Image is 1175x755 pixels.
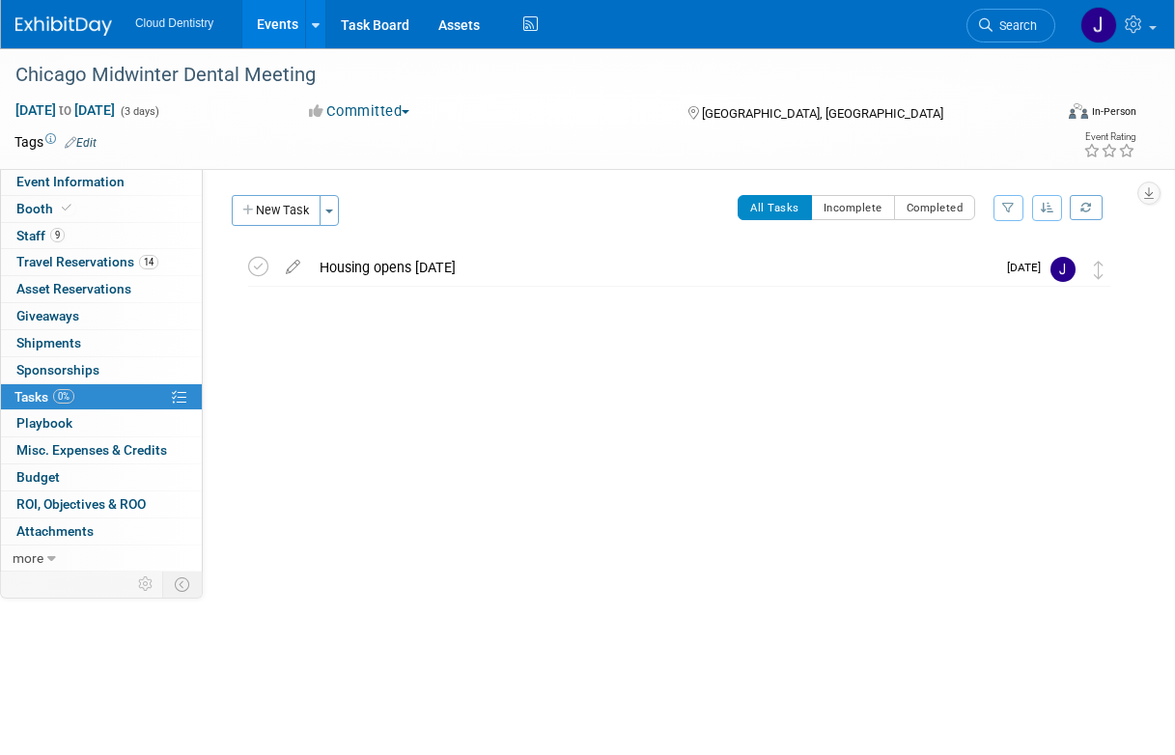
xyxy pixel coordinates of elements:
[16,254,158,269] span: Travel Reservations
[1,545,202,572] a: more
[738,195,812,220] button: All Tasks
[1,357,202,383] a: Sponsorships
[56,102,74,118] span: to
[973,100,1136,129] div: Event Format
[16,174,125,189] span: Event Information
[16,201,75,216] span: Booth
[1091,104,1136,119] div: In-Person
[14,132,97,152] td: Tags
[1050,257,1076,282] img: Jessica Estrada
[14,101,116,119] span: [DATE] [DATE]
[16,335,81,350] span: Shipments
[1080,7,1117,43] img: Jessica Estrada
[9,58,1041,93] div: Chicago Midwinter Dental Meeting
[135,16,213,30] span: Cloud Dentistry
[811,195,895,220] button: Incomplete
[129,572,163,597] td: Personalize Event Tab Strip
[16,281,131,296] span: Asset Reservations
[53,389,74,404] span: 0%
[993,18,1037,33] span: Search
[50,228,65,242] span: 9
[1069,103,1088,119] img: Format-Inperson.png
[16,415,72,431] span: Playbook
[16,523,94,539] span: Attachments
[232,195,321,226] button: New Task
[1,410,202,436] a: Playbook
[16,496,146,512] span: ROI, Objectives & ROO
[16,469,60,485] span: Budget
[1,223,202,249] a: Staff9
[1083,132,1135,142] div: Event Rating
[1,491,202,517] a: ROI, Objectives & ROO
[14,389,74,405] span: Tasks
[139,255,158,269] span: 14
[16,442,167,458] span: Misc. Expenses & Credits
[702,106,943,121] span: [GEOGRAPHIC_DATA], [GEOGRAPHIC_DATA]
[1070,195,1103,220] a: Refresh
[16,228,65,243] span: Staff
[1,303,202,329] a: Giveaways
[276,259,310,276] a: edit
[65,136,97,150] a: Edit
[966,9,1055,42] a: Search
[119,105,159,118] span: (3 days)
[1,464,202,490] a: Budget
[1,518,202,545] a: Attachments
[1,249,202,275] a: Travel Reservations14
[1094,261,1104,279] i: Move task
[13,550,43,566] span: more
[1,437,202,463] a: Misc. Expenses & Credits
[1007,261,1050,274] span: [DATE]
[62,203,71,213] i: Booth reservation complete
[16,308,79,323] span: Giveaways
[163,572,203,597] td: Toggle Event Tabs
[310,251,995,284] div: Housing opens [DATE]
[1,276,202,302] a: Asset Reservations
[1,196,202,222] a: Booth
[302,101,417,122] button: Committed
[16,362,99,377] span: Sponsorships
[1,384,202,410] a: Tasks0%
[1,169,202,195] a: Event Information
[894,195,976,220] button: Completed
[15,16,112,36] img: ExhibitDay
[1,330,202,356] a: Shipments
